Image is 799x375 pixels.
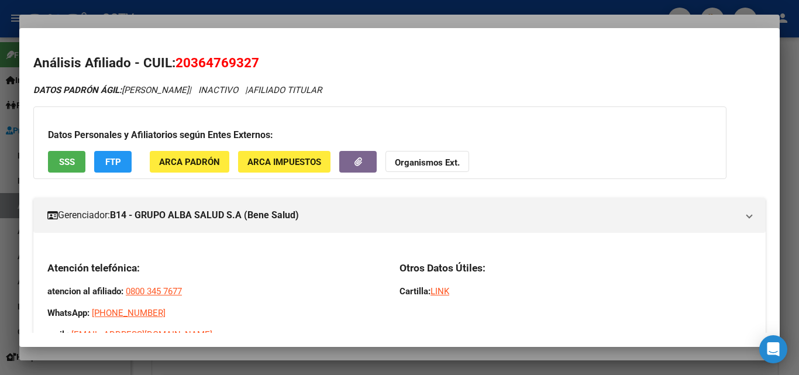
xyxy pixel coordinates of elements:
button: Organismos Ext. [385,151,469,173]
strong: atencion al afiliado: [47,286,123,297]
h3: Datos Personales y Afiliatorios según Entes Externos: [48,128,712,142]
strong: Cartilla: [399,286,431,297]
a: [EMAIL_ADDRESS][DOMAIN_NAME] [71,329,212,340]
mat-expansion-panel-header: Gerenciador:B14 - GRUPO ALBA SALUD S.A (Bene Salud) [33,198,766,233]
strong: DATOS PADRÓN ÁGIL: [33,85,122,95]
strong: B14 - GRUPO ALBA SALUD S.A (Bene Salud) [110,208,299,222]
a: 0800 345 7677 [126,286,182,297]
button: ARCA Impuestos [238,151,330,173]
button: SSS [48,151,85,173]
span: [PERSON_NAME] [33,85,189,95]
strong: mail : [47,329,69,340]
h3: Otros Datos Útiles: [399,262,752,274]
i: | INACTIVO | [33,85,322,95]
div: Open Intercom Messenger [759,335,787,363]
h2: Análisis Afiliado - CUIL: [33,53,766,73]
span: 20364769327 [175,55,259,70]
mat-panel-title: Gerenciador: [47,208,738,222]
a: LINK [431,286,449,297]
span: AFILIADO TITULAR [247,85,322,95]
strong: WhatsApp: [47,308,89,318]
a: [PHONE_NUMBER] [92,308,166,318]
span: FTP [105,157,121,167]
strong: Organismos Ext. [395,157,460,168]
button: ARCA Padrón [150,151,229,173]
button: FTP [94,151,132,173]
span: ARCA Impuestos [247,157,321,167]
h3: Atención telefónica: [47,262,385,274]
span: SSS [59,157,75,167]
span: ARCA Padrón [159,157,220,167]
